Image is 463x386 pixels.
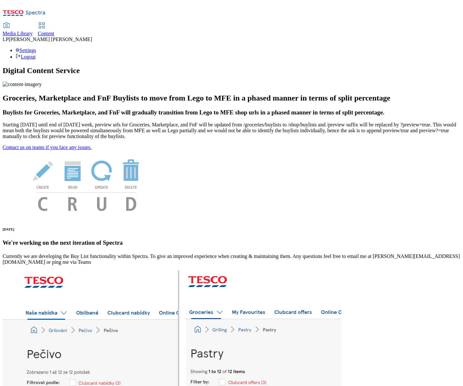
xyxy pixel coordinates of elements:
[3,37,9,42] span: LP
[3,253,460,265] p: Currently we are developing the Buy List functionality within Spectra. To give an improved experi...
[9,37,92,42] span: [PERSON_NAME] [PERSON_NAME]
[16,48,36,53] a: Settings
[3,66,460,75] h1: Digital Content Service
[3,31,33,36] span: Media Library
[16,54,36,59] a: Logout
[3,23,33,37] a: Media Library
[3,94,460,102] h2: Groceries, Marketplace and FnF Buylists to move from Lego to MFE in a phased manner in terms of s...
[3,150,171,218] img: News Image
[38,23,54,37] a: Content
[3,122,460,139] p: Starting [DATE] until end of [DATE] week, preview urls for Groceries, Marketplace, and FnF will b...
[3,239,460,246] h3: We're working on the next iteration of Spectra
[38,31,54,36] span: Content
[3,109,460,116] h3: Buylists for Groceries, Marketplace, and FnF will gradually transition from Lego to MFE shop urls...
[3,81,42,87] img: content-imagery
[3,145,92,150] a: Contact us on teams if you face any issues.
[3,227,460,231] h6: [DATE]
